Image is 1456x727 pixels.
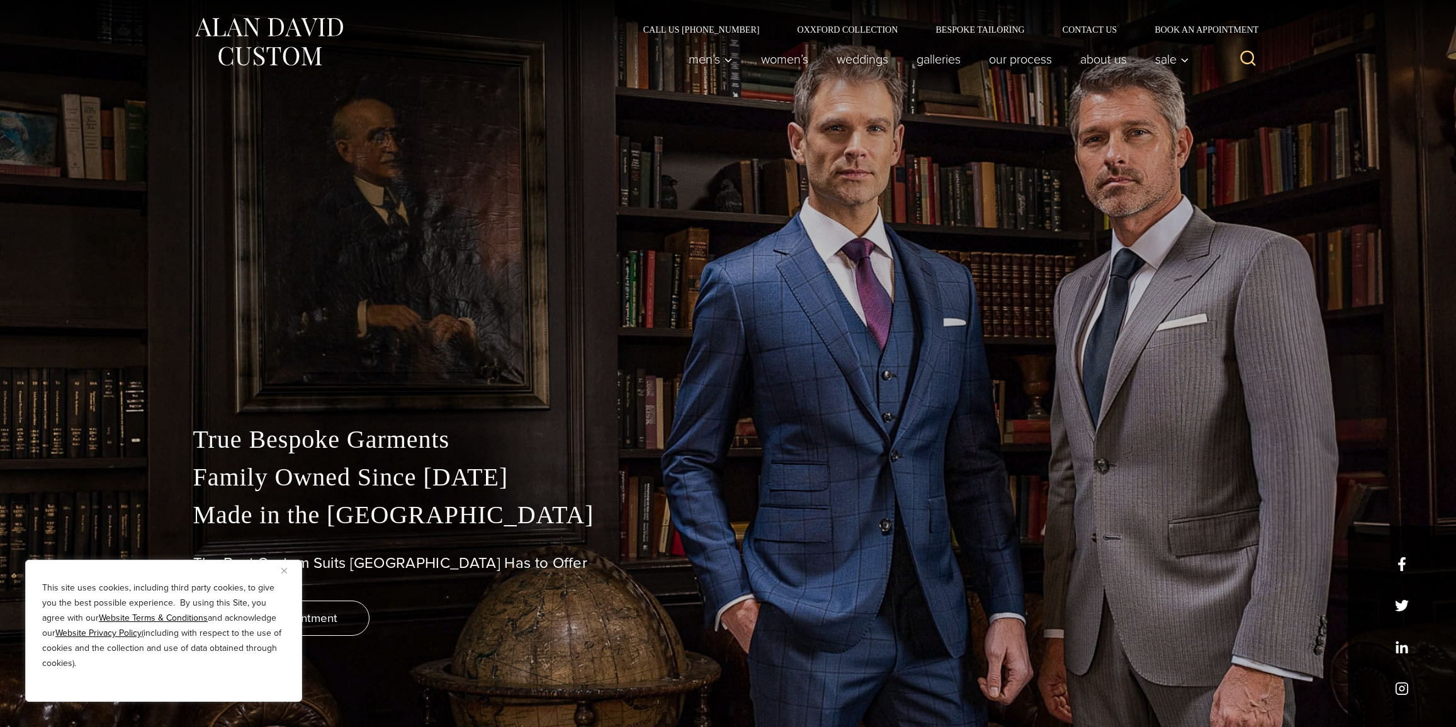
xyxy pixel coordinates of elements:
[1233,44,1263,74] button: View Search Form
[42,580,285,671] p: This site uses cookies, including third party cookies, to give you the best possible experience. ...
[281,563,296,578] button: Close
[902,47,974,72] a: Galleries
[624,25,1263,34] nav: Secondary Navigation
[1395,557,1409,571] a: facebook
[193,14,344,70] img: Alan David Custom
[99,611,208,624] a: Website Terms & Conditions
[1044,25,1136,34] a: Contact Us
[689,53,733,65] span: Men’s
[1395,640,1409,654] a: linkedin
[193,554,1263,572] h1: The Best Custom Suits [GEOGRAPHIC_DATA] Has to Offer
[778,25,917,34] a: Oxxford Collection
[1136,25,1263,34] a: Book an Appointment
[747,47,822,72] a: Women’s
[193,421,1263,534] p: True Bespoke Garments Family Owned Since [DATE] Made in the [GEOGRAPHIC_DATA]
[974,47,1066,72] a: Our Process
[55,626,142,640] a: Website Privacy Policy
[281,568,287,574] img: Close
[1066,47,1141,72] a: About Us
[1155,53,1189,65] span: Sale
[822,47,902,72] a: weddings
[1395,682,1409,696] a: instagram
[624,25,779,34] a: Call Us [PHONE_NUMBER]
[674,47,1195,72] nav: Primary Navigation
[917,25,1043,34] a: Bespoke Tailoring
[1395,599,1409,613] a: x/twitter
